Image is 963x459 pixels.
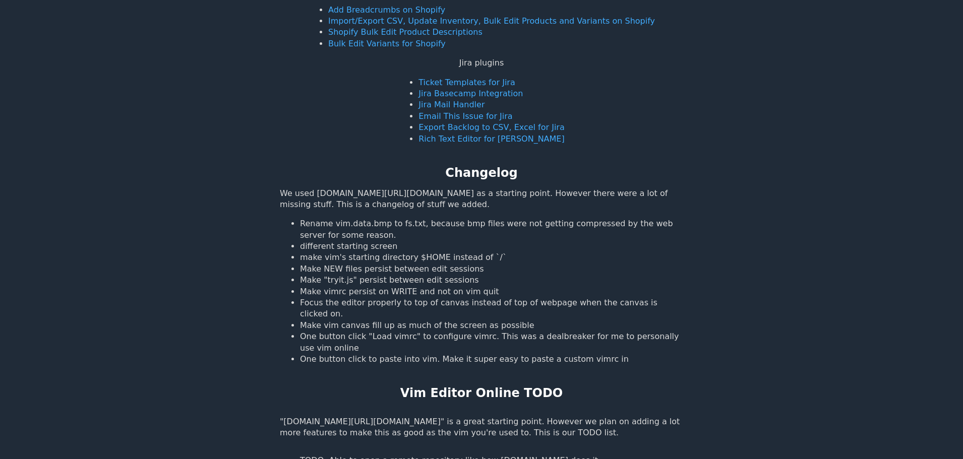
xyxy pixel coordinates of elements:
a: Export Backlog to CSV, Excel for Jira [418,122,564,132]
li: Make NEW files persist between edit sessions [300,264,683,275]
li: Focus the editor properly to top of canvas instead of top of webpage when the canvas is clicked on. [300,297,683,320]
a: Bulk Edit Variants for Shopify [328,39,446,48]
a: Jira Basecamp Integration [418,89,523,98]
li: make vim's starting directory $HOME instead of `/` [300,252,683,263]
a: Add Breadcrumbs on Shopify [328,5,445,15]
li: Make vimrc persist on WRITE and not on vim quit [300,286,683,297]
li: different starting screen [300,241,683,252]
li: One button click "Load vimrc" to configure vimrc. This was a dealbreaker for me to personally use... [300,331,683,354]
a: Jira Mail Handler [418,100,485,109]
a: Ticket Templates for Jira [418,78,515,87]
li: Rename vim.data.bmp to fs.txt, because bmp files were not getting compressed by the web server fo... [300,218,683,241]
a: Shopify Bulk Edit Product Descriptions [328,27,483,37]
p: "[DOMAIN_NAME][URL][DOMAIN_NAME]" is a great starting point. However we plan on adding a lot more... [280,416,683,439]
li: Make "tryit.js" persist between edit sessions [300,275,683,286]
h2: Changelog [445,165,517,182]
a: Import/Export CSV, Update Inventory, Bulk Edit Products and Variants on Shopify [328,16,655,26]
li: One button click to paste into vim. Make it super easy to paste a custom vimrc in [300,354,683,365]
a: Email This Issue for Jira [418,111,512,121]
a: Rich Text Editor for [PERSON_NAME] [418,134,564,144]
li: Make vim canvas fill up as much of the screen as possible [300,320,683,331]
h2: Vim Editor Online TODO [400,385,563,402]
